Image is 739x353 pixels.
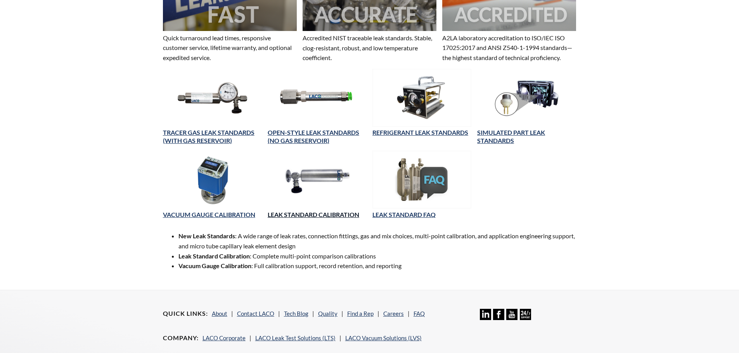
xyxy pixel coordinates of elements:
a: VACUUM GAUGE CALIBRATION [163,211,255,218]
h4: Company [163,334,199,342]
strong: Leak Standard Calibration [178,252,250,260]
a: 24/7 Support [520,314,531,321]
img: Open-Style Leak Standard [268,69,367,127]
strong: Vacuum Gauge Calibration [178,262,251,269]
a: Contact LACO [237,310,274,317]
a: About [212,310,227,317]
a: TRACER GAS LEAK STANDARDS (WITH GAS RESERVOIR) [163,129,254,144]
a: OPEN-STYLE LEAK STANDARDS (NO GAS RESERVOIR) [268,129,359,144]
a: FAQ [414,310,425,317]
a: SIMULATED PART LEAK STANDARDS [477,129,545,144]
img: FAQ image showing leak standard examples [372,151,471,208]
li: : Complete multi-point comparison calibrations [178,251,576,261]
img: Vacuum Gauge Calibration image [163,151,262,208]
h4: Quick Links [163,310,208,318]
img: Calibrated Leak Standard with Gauge [163,69,262,127]
img: 24/7 Support Icon [520,309,531,320]
strong: New Leak Standards [178,232,235,239]
img: Simulated Part Leak Standard image [477,69,576,127]
li: : Full calibration support, record retention, and reporting [178,261,576,271]
a: LACO Leak Test Solutions (LTS) [255,334,336,341]
a: Find a Rep [347,310,374,317]
a: Tech Blog [284,310,308,317]
img: Leak Standard Calibration image [268,151,367,208]
a: LEAK STANDARD FAQ [372,211,436,218]
a: REFRIGERANT LEAK STANDARDS [372,129,468,136]
li: : A wide range of leak rates, connection fittings, gas and mix choices, multi-point calibration, ... [178,231,576,251]
p: Quick turnaround lead times, responsive customer service, lifetime warranty, and optional expedit... [163,33,297,63]
a: Quality [318,310,337,317]
img: Refrigerant Leak Standard image [372,69,471,127]
a: LEAK STANDARD CALIBRATION [268,211,359,218]
a: LACO Corporate [202,334,246,341]
a: LACO Vacuum Solutions (LVS) [345,334,422,341]
a: Careers [383,310,404,317]
p: A2LA laboratory accreditation to ISO/IEC ISO 17025:2017 and ANSI Z540-1-1994 standards—the highes... [442,33,576,63]
p: Accredited NIST traceable leak standards. Stable, clog-resistant, robust, and low temperature coe... [303,33,436,63]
